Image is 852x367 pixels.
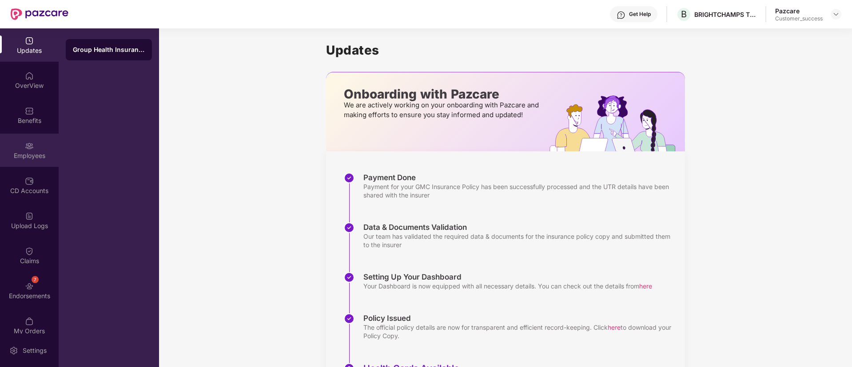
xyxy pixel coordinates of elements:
[25,177,34,185] img: svg+xml;base64,PHN2ZyBpZD0iQ0RfQWNjb3VudHMiIGRhdGEtbmFtZT0iQ0QgQWNjb3VudHMiIHhtbG5zPSJodHRwOi8vd3...
[25,142,34,150] img: svg+xml;base64,PHN2ZyBpZD0iRW1wbG95ZWVzIiB4bWxucz0iaHR0cDovL3d3dy53My5vcmcvMjAwMC9zdmciIHdpZHRoPS...
[73,45,145,54] div: Group Health Insurance
[775,15,823,22] div: Customer_success
[549,95,685,151] img: hrOnboarding
[681,9,687,20] span: B
[832,11,840,18] img: svg+xml;base64,PHN2ZyBpZD0iRHJvcGRvd24tMzJ4MzIiIHhtbG5zPSJodHRwOi8vd3d3LnczLm9yZy8yMDAwL3N2ZyIgd2...
[9,346,18,355] img: svg+xml;base64,PHN2ZyBpZD0iU2V0dGluZy0yMHgyMCIgeG1sbnM9Imh0dHA6Ly93d3cudzMub3JnLzIwMDAvc3ZnIiB3aW...
[775,7,823,15] div: Pazcare
[20,346,49,355] div: Settings
[25,247,34,256] img: svg+xml;base64,PHN2ZyBpZD0iQ2xhaW0iIHhtbG5zPSJodHRwOi8vd3d3LnczLm9yZy8yMDAwL3N2ZyIgd2lkdGg9IjIwIi...
[11,8,68,20] img: New Pazcare Logo
[363,313,676,323] div: Policy Issued
[25,71,34,80] img: svg+xml;base64,PHN2ZyBpZD0iSG9tZSIgeG1sbnM9Imh0dHA6Ly93d3cudzMub3JnLzIwMDAvc3ZnIiB3aWR0aD0iMjAiIG...
[617,11,625,20] img: svg+xml;base64,PHN2ZyBpZD0iSGVscC0zMngzMiIgeG1sbnM9Imh0dHA6Ly93d3cudzMub3JnLzIwMDAvc3ZnIiB3aWR0aD...
[694,10,756,19] div: BRIGHTCHAMPS TECH PRIVATE LIMITED
[363,173,676,182] div: Payment Done
[344,173,354,183] img: svg+xml;base64,PHN2ZyBpZD0iU3RlcC1Eb25lLTMyeDMyIiB4bWxucz0iaHR0cDovL3d3dy53My5vcmcvMjAwMC9zdmciIH...
[25,36,34,45] img: svg+xml;base64,PHN2ZyBpZD0iVXBkYXRlZCIgeG1sbnM9Imh0dHA6Ly93d3cudzMub3JnLzIwMDAvc3ZnIiB3aWR0aD0iMj...
[344,222,354,233] img: svg+xml;base64,PHN2ZyBpZD0iU3RlcC1Eb25lLTMyeDMyIiB4bWxucz0iaHR0cDovL3d3dy53My5vcmcvMjAwMC9zdmciIH...
[363,323,676,340] div: The official policy details are now for transparent and efficient record-keeping. Click to downlo...
[344,90,541,98] p: Onboarding with Pazcare
[344,272,354,283] img: svg+xml;base64,PHN2ZyBpZD0iU3RlcC1Eb25lLTMyeDMyIiB4bWxucz0iaHR0cDovL3d3dy53My5vcmcvMjAwMC9zdmciIH...
[363,182,676,199] div: Payment for your GMC Insurance Policy has been successfully processed and the UTR details have be...
[326,43,685,58] h1: Updates
[25,317,34,326] img: svg+xml;base64,PHN2ZyBpZD0iTXlfT3JkZXJzIiBkYXRhLW5hbWU9Ik15IE9yZGVycyIgeG1sbnM9Imh0dHA6Ly93d3cudz...
[363,222,676,232] div: Data & Documents Validation
[25,282,34,291] img: svg+xml;base64,PHN2ZyBpZD0iRW5kb3JzZW1lbnRzIiB4bWxucz0iaHR0cDovL3d3dy53My5vcmcvMjAwMC9zdmciIHdpZH...
[363,272,652,282] div: Setting Up Your Dashboard
[363,282,652,290] div: Your Dashboard is now equipped with all necessary details. You can check out the details from
[608,324,621,331] span: here
[25,107,34,115] img: svg+xml;base64,PHN2ZyBpZD0iQmVuZWZpdHMiIHhtbG5zPSJodHRwOi8vd3d3LnczLm9yZy8yMDAwL3N2ZyIgd2lkdGg9Ij...
[363,232,676,249] div: Our team has validated the required data & documents for the insurance policy copy and submitted ...
[344,313,354,324] img: svg+xml;base64,PHN2ZyBpZD0iU3RlcC1Eb25lLTMyeDMyIiB4bWxucz0iaHR0cDovL3d3dy53My5vcmcvMjAwMC9zdmciIH...
[629,11,651,18] div: Get Help
[639,282,652,290] span: here
[25,212,34,221] img: svg+xml;base64,PHN2ZyBpZD0iVXBsb2FkX0xvZ3MiIGRhdGEtbmFtZT0iVXBsb2FkIExvZ3MiIHhtbG5zPSJodHRwOi8vd3...
[32,276,39,283] div: 7
[344,100,541,120] p: We are actively working on your onboarding with Pazcare and making efforts to ensure you stay inf...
